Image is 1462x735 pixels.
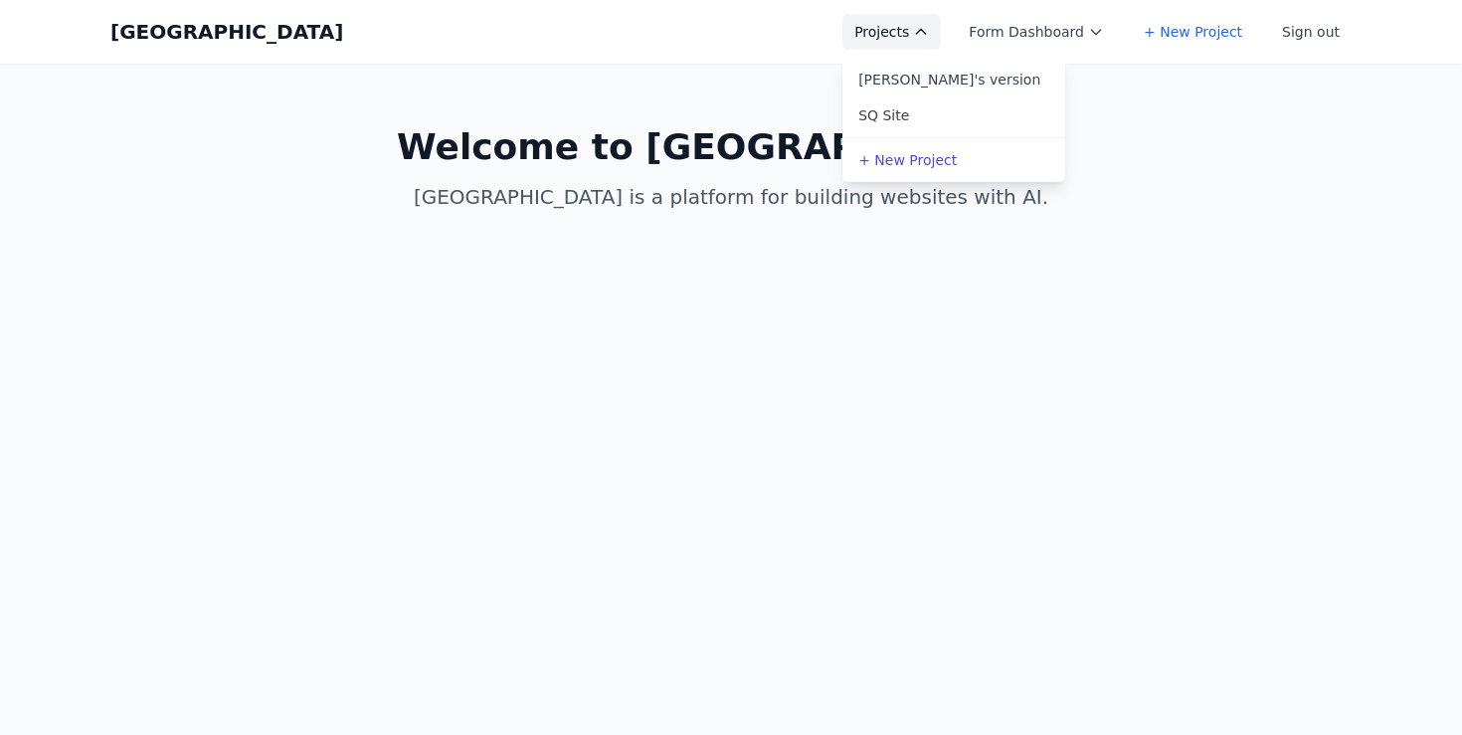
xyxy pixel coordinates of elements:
p: [GEOGRAPHIC_DATA] is a platform for building websites with AI. [349,183,1113,211]
a: [PERSON_NAME]'s version [842,62,1065,97]
h1: Welcome to [GEOGRAPHIC_DATA] [349,127,1113,167]
button: Form Dashboard [957,14,1116,50]
a: SQ Site [842,97,1065,133]
button: Projects [842,14,941,50]
a: [GEOGRAPHIC_DATA] [110,18,343,46]
button: Sign out [1270,14,1352,50]
a: + New Project [1132,14,1254,50]
a: + New Project [842,142,1065,178]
